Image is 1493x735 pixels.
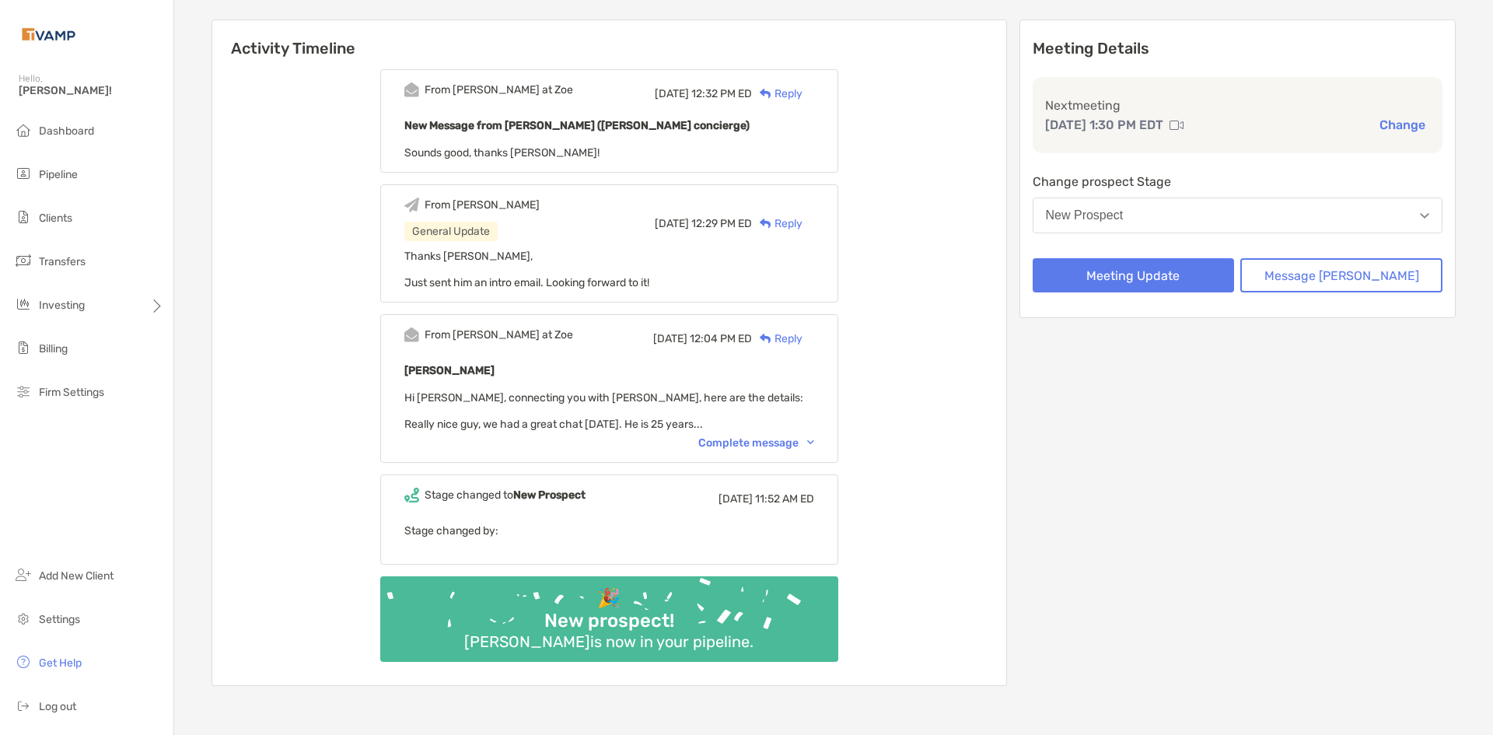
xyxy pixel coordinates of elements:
[1033,258,1235,292] button: Meeting Update
[752,331,802,347] div: Reply
[1420,213,1429,219] img: Open dropdown arrow
[39,168,78,181] span: Pipeline
[39,613,80,626] span: Settings
[39,700,76,713] span: Log out
[39,656,82,670] span: Get Help
[404,119,750,132] b: New Message from [PERSON_NAME] ([PERSON_NAME] concierge)
[19,84,164,97] span: [PERSON_NAME]!
[591,587,627,610] div: 🎉
[39,212,72,225] span: Clients
[380,576,838,649] img: Confetti
[39,569,114,583] span: Add New Client
[14,609,33,628] img: settings icon
[404,327,419,342] img: Event icon
[1375,117,1430,133] button: Change
[14,251,33,270] img: transfers icon
[1033,39,1443,58] p: Meeting Details
[425,198,540,212] div: From [PERSON_NAME]
[538,610,680,632] div: New prospect!
[691,217,752,230] span: 12:29 PM ED
[1045,96,1431,115] p: Next meeting
[14,382,33,401] img: firm-settings icon
[404,222,498,241] div: General Update
[513,488,586,502] b: New Prospect
[14,653,33,671] img: get-help icon
[404,82,419,97] img: Event icon
[1240,258,1442,292] button: Message [PERSON_NAME]
[14,164,33,183] img: pipeline icon
[655,217,689,230] span: [DATE]
[212,20,1006,58] h6: Activity Timeline
[39,386,104,399] span: Firm Settings
[655,87,689,100] span: [DATE]
[404,250,649,289] span: Thanks [PERSON_NAME], Just sent him an intro email. Looking forward to it!
[425,328,573,341] div: From [PERSON_NAME] at Zoe
[39,255,86,268] span: Transfers
[807,440,814,445] img: Chevron icon
[1045,115,1163,135] p: [DATE] 1:30 PM EDT
[760,334,771,344] img: Reply icon
[698,436,814,450] div: Complete message
[719,492,753,506] span: [DATE]
[755,492,814,506] span: 11:52 AM ED
[760,89,771,99] img: Reply icon
[404,521,814,541] p: Stage changed by:
[14,121,33,139] img: dashboard icon
[752,215,802,232] div: Reply
[458,632,760,651] div: [PERSON_NAME] is now in your pipeline.
[404,198,419,212] img: Event icon
[14,565,33,584] img: add_new_client icon
[404,146,600,159] span: Sounds good, thanks [PERSON_NAME]!
[1033,172,1443,191] p: Change prospect Stage
[691,87,752,100] span: 12:32 PM ED
[19,6,79,62] img: Zoe Logo
[39,124,94,138] span: Dashboard
[14,295,33,313] img: investing icon
[1170,119,1184,131] img: communication type
[690,332,752,345] span: 12:04 PM ED
[404,391,803,431] span: Hi [PERSON_NAME], connecting you with [PERSON_NAME], here are the details: Really nice guy, we ha...
[404,488,419,502] img: Event icon
[14,208,33,226] img: clients icon
[404,364,495,377] b: [PERSON_NAME]
[653,332,687,345] span: [DATE]
[760,219,771,229] img: Reply icon
[1046,208,1124,222] div: New Prospect
[14,696,33,715] img: logout icon
[14,338,33,357] img: billing icon
[425,488,586,502] div: Stage changed to
[1033,198,1443,233] button: New Prospect
[39,342,68,355] span: Billing
[39,299,85,312] span: Investing
[752,86,802,102] div: Reply
[425,83,573,96] div: From [PERSON_NAME] at Zoe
